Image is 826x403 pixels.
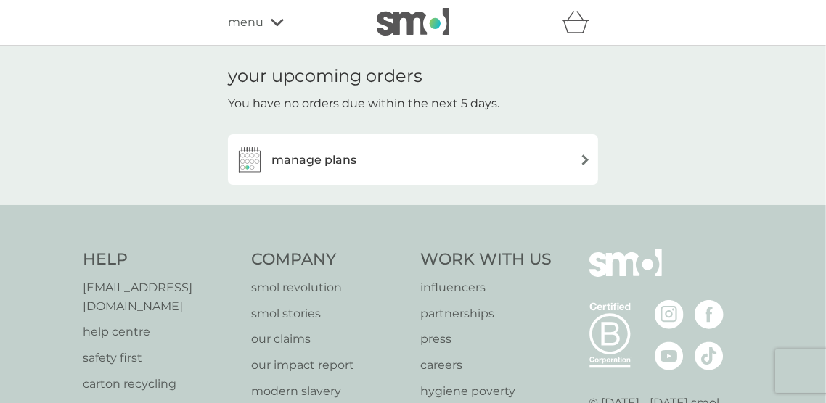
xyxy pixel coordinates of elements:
[695,341,724,370] img: visit the smol Tiktok page
[695,300,724,329] img: visit the smol Facebook page
[420,382,552,401] a: hygiene poverty
[655,341,684,370] img: visit the smol Youtube page
[589,249,662,298] img: smol
[420,330,552,349] a: press
[420,356,552,375] a: careers
[252,330,406,349] a: our claims
[655,300,684,329] img: visit the smol Instagram page
[252,278,406,297] a: smol revolution
[377,8,449,36] img: smol
[420,249,552,271] h4: Work With Us
[228,13,263,32] span: menu
[83,375,237,394] a: carton recycling
[228,94,499,113] p: You have no orders due within the next 5 days.
[228,66,422,87] h1: your upcoming orders
[252,356,406,375] a: our impact report
[83,349,237,367] a: safety first
[252,249,406,271] h4: Company
[420,304,552,323] a: partnerships
[252,304,406,323] a: smol stories
[420,278,552,297] a: influencers
[562,8,598,37] div: basket
[271,151,356,170] h3: manage plans
[83,323,237,341] a: help centre
[580,154,591,165] img: arrow right
[83,278,237,315] a: [EMAIL_ADDRESS][DOMAIN_NAME]
[83,249,237,271] h4: Help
